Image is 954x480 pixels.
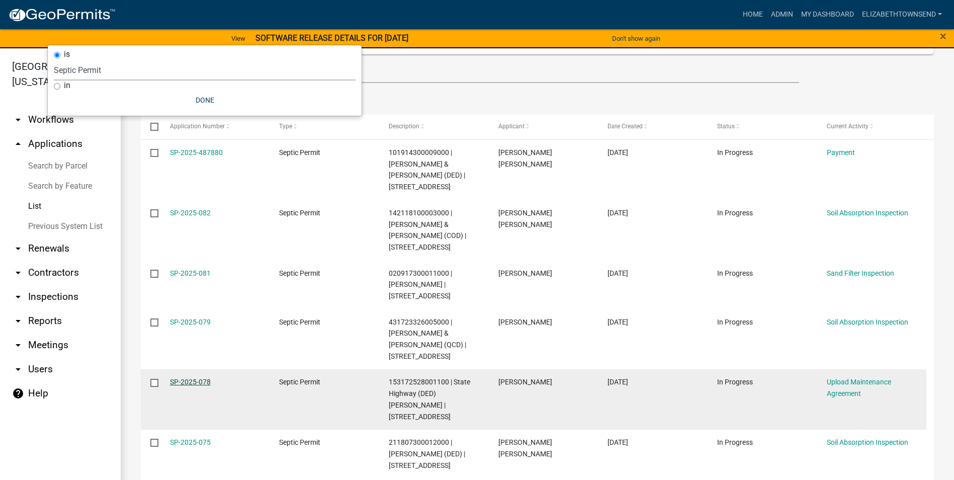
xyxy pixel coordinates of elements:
[227,30,249,47] a: View
[12,243,24,255] i: arrow_drop_down
[389,148,465,191] span: 101914300009000 | Messerich, Randy & Julie (DED) | 37419 58TH ST
[608,30,664,47] button: Don't show again
[598,115,708,139] datatable-header-cell: Date Created
[12,291,24,303] i: arrow_drop_down
[717,438,753,446] span: In Progress
[170,318,211,326] a: SP-2025-079
[608,438,628,446] span: 08/27/2025
[279,269,320,277] span: Septic Permit
[170,438,211,446] a: SP-2025-075
[12,138,24,150] i: arrow_drop_up
[827,209,908,217] a: Soil Absorption Inspection
[827,269,894,277] a: Sand Filter Inspection
[498,123,525,130] span: Applicant
[940,29,946,43] span: ×
[64,82,70,90] label: in
[270,115,379,139] datatable-header-cell: Type
[608,318,628,326] span: 09/12/2025
[12,363,24,375] i: arrow_drop_down
[389,123,419,130] span: Description
[708,115,817,139] datatable-header-cell: Status
[827,318,908,326] a: Soil Absorption Inspection
[279,209,320,217] span: Septic Permit
[608,123,643,130] span: Date Created
[160,115,270,139] datatable-header-cell: Application Number
[498,318,552,326] span: Caleb Miller
[717,378,753,386] span: In Progress
[389,438,465,469] span: 211807300012000 | Blanchard, Joyce M (DED) | 6927 200TH AVE
[827,438,908,446] a: Soil Absorption Inspection
[279,123,292,130] span: Type
[279,438,320,446] span: Septic Permit
[170,209,211,217] a: SP-2025-082
[717,269,753,277] span: In Progress
[817,115,926,139] datatable-header-cell: Current Activity
[12,339,24,351] i: arrow_drop_down
[64,50,70,58] label: is
[141,115,160,139] datatable-header-cell: Select
[255,33,408,43] strong: SOFTWARE RELEASE DETAILS FOR [DATE]
[279,318,320,326] span: Septic Permit
[797,5,858,24] a: My Dashboard
[54,91,356,109] button: Done
[827,148,855,156] a: Payment
[498,148,552,168] span: Addison Rae messerich
[141,62,799,83] input: Search for applications
[608,378,628,386] span: 09/09/2025
[739,5,767,24] a: Home
[389,269,452,300] span: 020917300011000 | Brad Brenny | 15259 19TH AVE
[940,30,946,42] button: Close
[12,114,24,126] i: arrow_drop_down
[279,378,320,386] span: Septic Permit
[717,123,735,130] span: Status
[717,209,753,217] span: In Progress
[170,123,225,130] span: Application Number
[170,269,211,277] a: SP-2025-081
[767,5,797,24] a: Admin
[170,378,211,386] a: SP-2025-078
[608,209,628,217] span: 10/01/2025
[608,269,628,277] span: 09/19/2025
[498,378,552,386] span: Tom Willman
[608,148,628,156] span: 10/03/2025
[827,123,869,130] span: Current Activity
[488,115,598,139] datatable-header-cell: Applicant
[170,148,223,156] a: SP-2025-487880
[12,387,24,399] i: help
[379,115,489,139] datatable-header-cell: Description
[717,318,753,326] span: In Progress
[717,148,753,156] span: In Progress
[279,148,320,156] span: Septic Permit
[827,378,891,397] a: Upload Maintenance Agreement
[498,209,552,228] span: Brandon Ross Marburger
[498,269,552,277] span: Brad Brenny
[858,5,946,24] a: ElizabethTownsend
[498,438,552,458] span: Jocye Marie Blanchard
[12,315,24,327] i: arrow_drop_down
[389,318,466,360] span: 431723326005000 | Miller, Caleb J & Ashley C (QCD) | 17028 37TH ST
[389,209,466,251] span: 142118100003000 | Bratthauer, Amanda & Rodney (COD) | 6152 500TH AVE
[389,378,470,420] span: 153172528001100 | State Highway (DED)Tom Willman | 23881 184th Ave
[12,267,24,279] i: arrow_drop_down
